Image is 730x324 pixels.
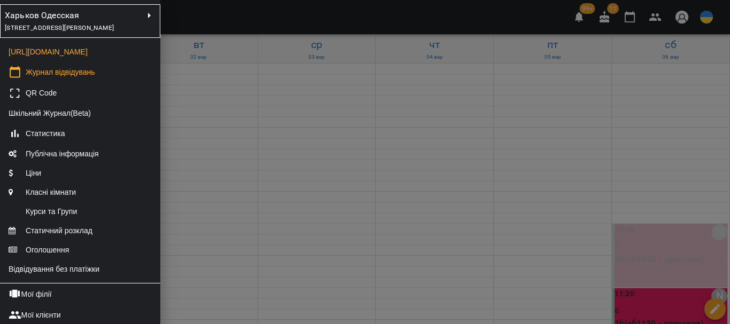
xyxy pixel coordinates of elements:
[9,187,76,197] span: Класні кімнати
[5,24,114,31] span: [STREET_ADDRESS][PERSON_NAME]
[26,128,65,139] span: Статистика
[26,67,95,77] span: Журнал відвідувань
[9,264,99,274] span: Відвідування без платіжки
[26,88,57,98] span: QR Code
[5,9,119,22] p: Харьков Одесская
[9,48,88,56] a: [URL][DOMAIN_NAME]
[9,108,91,118] span: Шкільний Журнал(Beta)
[9,168,41,178] span: Ціни
[9,244,69,255] span: Оголошення
[9,206,77,217] span: Курси та Групи
[9,148,99,159] span: Публічна інформація
[9,225,92,236] span: Статичний розклад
